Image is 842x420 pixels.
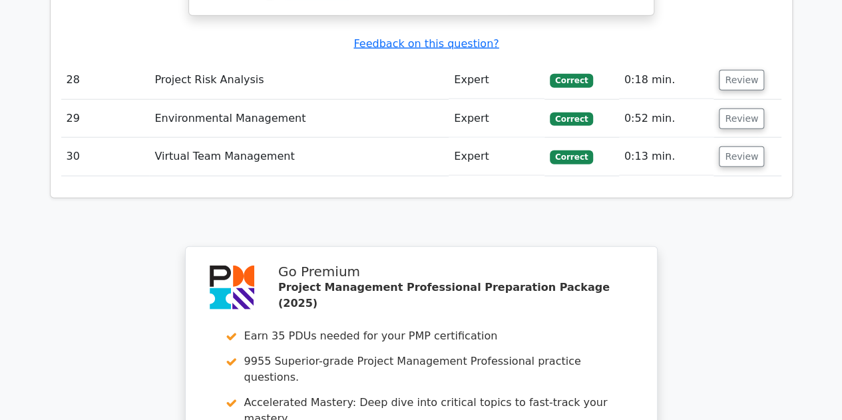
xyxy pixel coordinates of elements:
span: Correct [550,74,593,87]
td: 28 [61,61,150,99]
td: Virtual Team Management [149,138,449,176]
a: Feedback on this question? [353,37,499,50]
button: Review [719,70,764,91]
td: Project Risk Analysis [149,61,449,99]
span: Correct [550,150,593,164]
td: Expert [449,138,544,176]
td: 0:18 min. [619,61,714,99]
button: Review [719,108,764,129]
td: 29 [61,100,150,138]
td: Environmental Management [149,100,449,138]
td: Expert [449,100,544,138]
button: Review [719,146,764,167]
td: 0:52 min. [619,100,714,138]
td: 0:13 min. [619,138,714,176]
td: 30 [61,138,150,176]
span: Correct [550,112,593,126]
td: Expert [449,61,544,99]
